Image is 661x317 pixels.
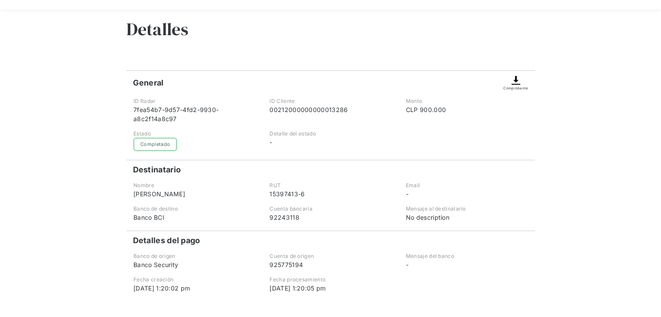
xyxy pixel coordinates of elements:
div: Mensaje del banco [406,252,528,260]
div: - [406,260,528,269]
div: Cuenta bancaria [269,205,391,213]
div: Banco de destino [133,205,255,213]
div: 15397413-6 [269,189,391,198]
div: No description [406,213,528,222]
div: Fecha procesamiento [269,276,391,284]
h4: Destinatario [133,165,181,175]
div: Detalle del estado [269,130,391,138]
div: Banco Security [133,260,255,269]
div: [PERSON_NAME] [133,189,255,198]
div: 7fea54b7-9d57-4fd2-9930-a8c2f14a8c97 [133,105,255,123]
div: 92243118 [269,213,391,222]
h3: Detalles [126,18,188,40]
div: Cuenta de origen [269,252,391,260]
div: RUT [269,182,391,189]
div: Banco BCI [133,213,255,222]
div: - [406,189,528,198]
div: Banco de origen [133,252,255,260]
div: [DATE] 1:20:02 pm [133,284,255,293]
h4: Detalles del pago [133,235,200,246]
div: ID Radar [133,97,255,105]
div: CLP 900.000 [406,105,528,114]
h4: General [133,78,164,88]
div: Mensaje al destinatario [406,205,528,213]
img: Descargar comprobante [511,75,521,86]
div: Email [406,182,528,189]
div: - [269,138,391,147]
div: ID Cliente [269,97,391,105]
div: Completado [133,138,177,151]
div: Estado [133,130,255,138]
div: Nombre [133,182,255,189]
div: [DATE] 1:20:05 pm [269,284,391,293]
div: Comprobante [503,86,528,91]
div: Fecha creación [133,276,255,284]
div: Monto [406,97,528,105]
div: 925775194 [269,260,391,269]
div: 00212000000000013286 [269,105,391,114]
